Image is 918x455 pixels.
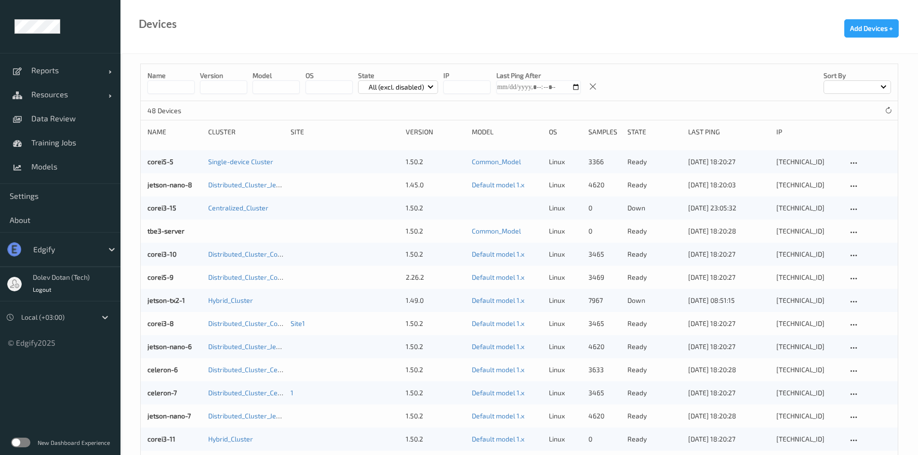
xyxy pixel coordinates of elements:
[208,412,306,420] a: Distributed_Cluster_JetsonNano
[549,203,581,213] p: linux
[147,389,177,397] a: celeron-7
[627,180,681,190] p: ready
[472,435,524,443] a: Default model 1.x
[406,226,465,236] div: 1.50.2
[776,273,841,282] div: [TECHNICAL_ID]
[688,157,769,167] div: [DATE] 18:20:27
[147,250,176,258] a: corei3-10
[688,273,769,282] div: [DATE] 18:20:27
[588,127,621,137] div: Samples
[208,435,253,443] a: Hybrid_Cluster
[588,365,621,375] div: 3633
[406,319,465,328] div: 1.50.2
[472,296,524,304] a: Default model 1.x
[208,181,306,189] a: Distributed_Cluster_JetsonNano
[588,296,621,305] div: 7967
[776,226,841,236] div: [TECHNICAL_ID]
[253,71,300,80] p: model
[406,411,465,421] div: 1.50.2
[549,365,581,375] p: linux
[588,180,621,190] div: 4620
[406,249,465,259] div: 1.50.2
[406,434,465,444] div: 1.50.2
[588,249,621,259] div: 3465
[588,226,621,236] div: 0
[291,127,399,137] div: Site
[688,226,769,236] div: [DATE] 18:20:28
[306,71,353,80] p: OS
[147,319,174,327] a: corei3-8
[472,389,524,397] a: Default model 1.x
[200,71,247,80] p: version
[147,342,192,351] a: jetson-nano-6
[208,365,294,374] a: Distributed_Cluster_Celeron
[549,273,581,282] p: linux
[406,180,465,190] div: 1.45.0
[776,365,841,375] div: [TECHNICAL_ID]
[147,181,192,189] a: jetson-nano-8
[688,180,769,190] div: [DATE] 18:20:03
[472,127,542,137] div: Model
[844,19,899,38] button: Add Devices +
[688,342,769,351] div: [DATE] 18:20:27
[776,319,841,328] div: [TECHNICAL_ID]
[147,106,220,116] p: 48 Devices
[776,388,841,398] div: [TECHNICAL_ID]
[688,249,769,259] div: [DATE] 18:20:27
[291,319,305,327] a: Site1
[147,296,185,304] a: jetson-tx2-1
[588,203,621,213] div: 0
[147,157,173,166] a: corei5-5
[406,127,465,137] div: version
[208,273,290,281] a: Distributed_Cluster_Corei5
[588,157,621,167] div: 3366
[147,227,185,235] a: tbe3-server
[549,388,581,398] p: linux
[627,127,681,137] div: State
[406,157,465,167] div: 1.50.2
[208,296,253,304] a: Hybrid_Cluster
[627,319,681,328] p: ready
[776,249,841,259] div: [TECHNICAL_ID]
[549,434,581,444] p: linux
[688,388,769,398] div: [DATE] 18:20:27
[208,342,306,351] a: Distributed_Cluster_JetsonNano
[688,296,769,305] div: [DATE] 08:51:15
[688,411,769,421] div: [DATE] 18:20:28
[147,127,201,137] div: Name
[472,319,524,327] a: Default model 1.x
[406,203,465,213] div: 1.50.2
[472,273,524,281] a: Default model 1.x
[549,226,581,236] p: linux
[472,365,524,374] a: Default model 1.x
[627,273,681,282] p: ready
[688,127,769,137] div: Last Ping
[472,181,524,189] a: Default model 1.x
[627,226,681,236] p: ready
[406,388,465,398] div: 1.50.2
[147,412,191,420] a: jetson-nano-7
[776,296,841,305] div: [TECHNICAL_ID]
[406,273,465,282] div: 2.26.2
[627,249,681,259] p: ready
[776,157,841,167] div: [TECHNICAL_ID]
[776,180,841,190] div: [TECHNICAL_ID]
[472,412,524,420] a: Default model 1.x
[627,157,681,167] p: ready
[627,342,681,351] p: ready
[208,250,290,258] a: Distributed_Cluster_Corei3
[472,227,521,235] a: Common_Model
[208,319,290,327] a: Distributed_Cluster_Corei3
[406,296,465,305] div: 1.49.0
[208,127,284,137] div: Cluster
[208,389,294,397] a: Distributed_Cluster_Celeron
[588,434,621,444] div: 0
[688,434,769,444] div: [DATE] 18:20:27
[588,273,621,282] div: 3469
[588,319,621,328] div: 3465
[588,388,621,398] div: 3465
[776,411,841,421] div: [TECHNICAL_ID]
[406,342,465,351] div: 1.50.2
[139,19,177,29] div: Devices
[627,388,681,398] p: ready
